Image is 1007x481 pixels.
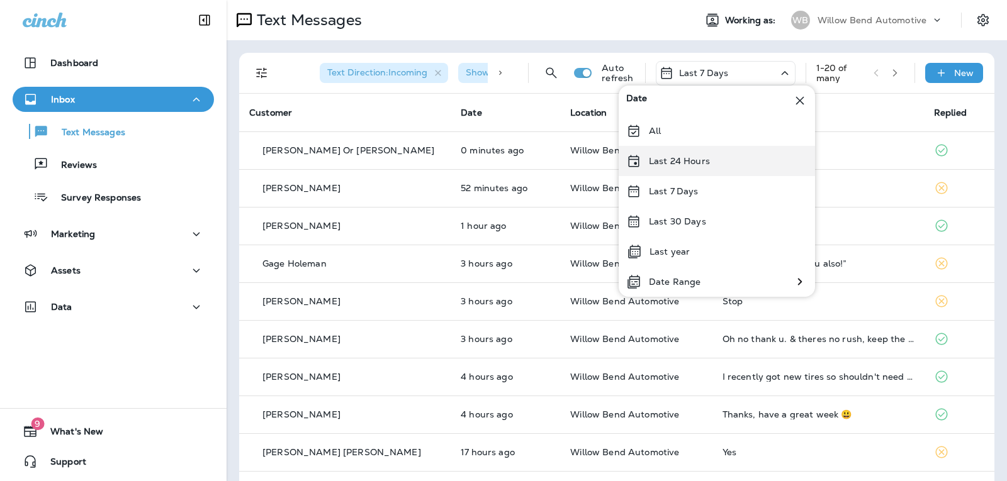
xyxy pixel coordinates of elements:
[13,449,214,474] button: Support
[31,417,44,430] span: 9
[723,145,914,155] div: Thank you.
[461,221,550,231] p: Oct 13, 2025 11:09 AM
[249,107,292,118] span: Customer
[51,302,72,312] p: Data
[461,447,550,457] p: Oct 12, 2025 07:28 PM
[262,183,340,193] p: [PERSON_NAME]
[461,183,550,193] p: Oct 13, 2025 12:09 PM
[51,229,95,239] p: Marketing
[249,60,274,86] button: Filters
[262,447,421,457] p: [PERSON_NAME] [PERSON_NAME]
[954,68,974,78] p: New
[262,258,327,268] p: Gage Holeman
[649,156,710,166] p: Last 24 Hours
[570,107,607,118] span: Location
[38,426,103,441] span: What's New
[723,221,914,231] div: YES
[38,456,86,472] span: Support
[48,160,97,172] p: Reviews
[461,334,550,344] p: Oct 13, 2025 09:24 AM
[602,63,634,83] p: Auto refresh
[725,15,779,26] span: Working as:
[816,63,864,83] div: 1 - 20 of many
[570,145,679,156] span: Willow Bend Automotive
[327,67,427,78] span: Text Direction : Incoming
[570,333,679,345] span: Willow Bend Automotive
[570,220,679,231] span: Willow Bend Automotive
[49,127,125,139] p: Text Messages
[649,216,706,226] p: Last 30 Days
[51,94,75,104] p: Inbox
[461,409,550,419] p: Oct 13, 2025 08:10 AM
[570,371,679,382] span: Willow Bend Automotive
[13,184,214,210] button: Survey Responses
[723,296,914,306] div: Stop
[262,409,340,419] p: [PERSON_NAME]
[539,60,564,86] button: Search Messages
[461,107,482,118] span: Date
[262,145,434,155] p: [PERSON_NAME] Or [PERSON_NAME]
[723,409,914,419] div: Thanks, have a great week 😃
[466,67,617,78] span: Show Start/Stop/Unsubscribe : true
[461,296,550,306] p: Oct 13, 2025 09:36 AM
[570,446,679,458] span: Willow Bend Automotive
[13,50,214,75] button: Dashboard
[262,334,340,344] p: [PERSON_NAME]
[972,9,994,31] button: Settings
[461,145,550,155] p: Oct 13, 2025 01:01 PM
[262,296,340,306] p: [PERSON_NAME]
[723,334,914,344] div: Oh no thank u. & theres no rush, keep the car as long as u need to.
[461,372,550,382] p: Oct 13, 2025 08:22 AM
[570,182,679,194] span: Willow Bend Automotive
[13,118,214,145] button: Text Messages
[649,126,661,136] p: All
[570,409,679,420] span: Willow Bend Automotive
[791,11,810,30] div: WB
[458,63,638,83] div: Show Start/Stop/Unsubscribe:true
[679,68,729,78] p: Last 7 Days
[650,246,690,257] p: Last year
[13,294,214,319] button: Data
[13,419,214,444] button: 9What's New
[626,93,648,108] span: Date
[51,265,81,275] p: Assets
[649,186,699,196] p: Last 7 Days
[50,58,98,68] p: Dashboard
[252,11,362,30] p: Text Messages
[13,258,214,283] button: Assets
[570,296,679,307] span: Willow Bend Automotive
[570,258,679,269] span: Willow Bend Automotive
[723,447,914,457] div: Yes
[723,258,914,268] div: Loved “Thank you, you also!”
[13,221,214,246] button: Marketing
[262,372,340,382] p: [PERSON_NAME]
[649,277,700,287] p: Date Range
[723,183,914,193] div: Liked “See you then!”
[187,8,222,33] button: Collapse Sidebar
[13,151,214,177] button: Reviews
[723,372,914,382] div: I recently got new tires so shouldn't need an alignment. I did need an oil change and filters, ti...
[934,107,967,118] span: Replied
[320,63,448,83] div: Text Direction:Incoming
[461,258,550,268] p: Oct 13, 2025 09:46 AM
[818,15,926,25] p: Willow Bend Automotive
[262,221,340,231] p: [PERSON_NAME]
[13,87,214,112] button: Inbox
[48,192,141,204] p: Survey Responses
